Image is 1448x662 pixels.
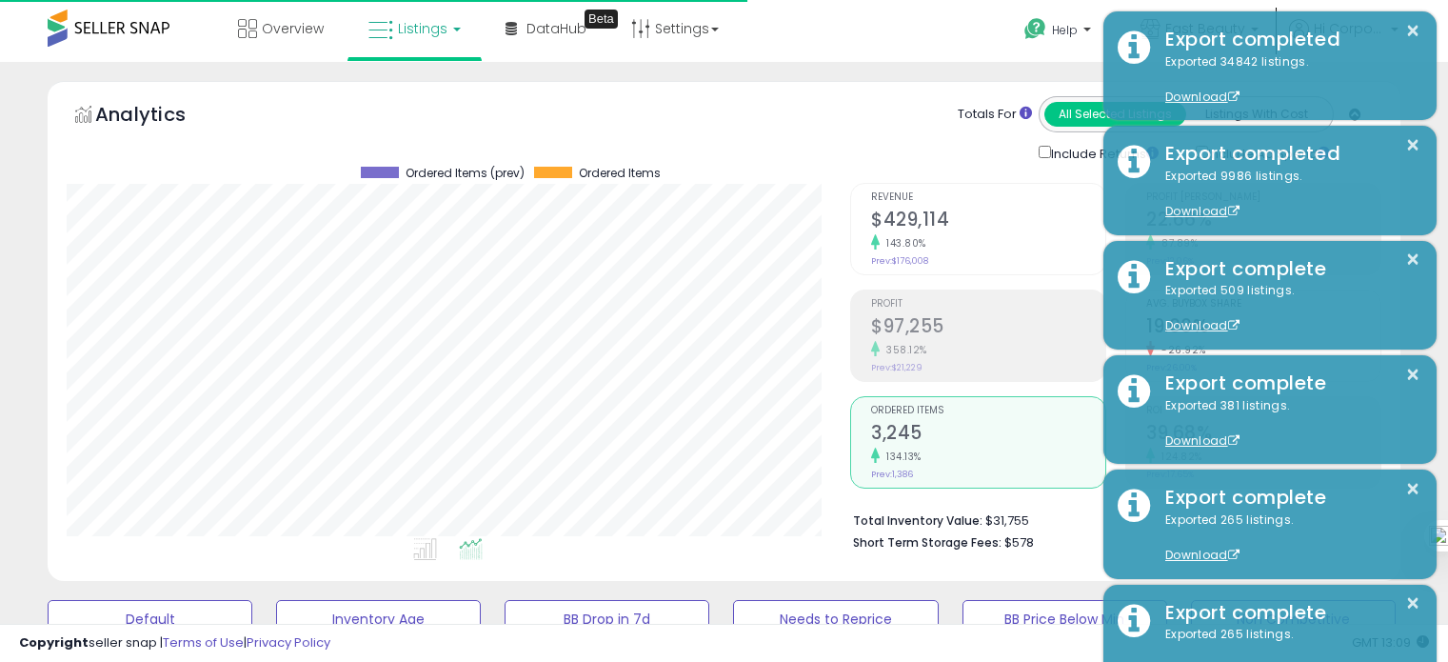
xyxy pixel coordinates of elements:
div: Exported 265 listings. [1151,512,1422,565]
span: Ordered Items [871,406,1105,416]
small: Prev: $176,008 [871,255,928,267]
button: × [1405,19,1420,43]
span: Overview [262,19,324,38]
li: $31,755 [853,508,1367,531]
a: Download [1165,317,1240,333]
h2: 3,245 [871,422,1105,448]
div: Export complete [1151,484,1422,512]
b: Total Inventory Value: [853,512,982,529]
div: Totals For [958,106,1032,124]
button: All Selected Listings [1044,102,1186,127]
button: × [1405,133,1420,157]
a: Download [1165,203,1240,219]
span: Help [1052,22,1078,38]
h2: $97,255 [871,315,1105,341]
span: $578 [1004,533,1034,552]
div: Export complete [1151,599,1422,627]
button: × [1405,363,1420,387]
div: Exported 9986 listings. [1151,168,1422,221]
div: Include Returns [1024,142,1181,164]
small: 134.13% [880,450,922,464]
button: × [1405,477,1420,501]
div: Exported 34842 listings. [1151,53,1422,107]
div: Export complete [1151,370,1422,397]
span: Revenue [871,192,1105,203]
button: × [1405,248,1420,271]
a: Download [1165,432,1240,449]
a: Privacy Policy [247,633,330,652]
b: Short Term Storage Fees: [853,534,1002,551]
a: Terms of Use [163,633,244,652]
button: Needs to Reprice [733,600,938,638]
span: Listings [398,19,447,38]
small: 358.12% [880,343,927,357]
div: Tooltip anchor [585,10,618,29]
div: Export completed [1151,26,1422,53]
div: Exported 509 listings. [1151,282,1422,335]
a: Download [1165,547,1240,563]
h5: Analytics [95,101,223,132]
span: Profit [871,299,1105,310]
small: 87.89% [1155,236,1198,251]
h2: $429,114 [871,209,1105,234]
small: 143.80% [880,236,926,251]
button: × [1405,592,1420,615]
small: Prev: 1,386 [871,469,913,480]
div: Exported 381 listings. [1151,397,1422,451]
small: Prev: $21,229 [871,362,922,373]
button: BB Price Below Min [962,600,1167,638]
small: Prev: 17.65% [1146,469,1194,480]
strong: Copyright [19,633,89,652]
a: Help [1009,3,1110,62]
a: Download [1165,89,1240,105]
button: Inventory Age [276,600,481,638]
i: Get Help [1023,17,1047,41]
div: Export completed [1151,140,1422,168]
button: BB Drop in 7d [505,600,709,638]
div: seller snap | | [19,634,330,652]
span: DataHub [526,19,586,38]
span: Ordered Items (prev) [406,167,525,180]
button: Default [48,600,252,638]
div: Export complete [1151,255,1422,283]
small: -26.92% [1155,343,1206,357]
span: Ordered Items [579,167,661,180]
